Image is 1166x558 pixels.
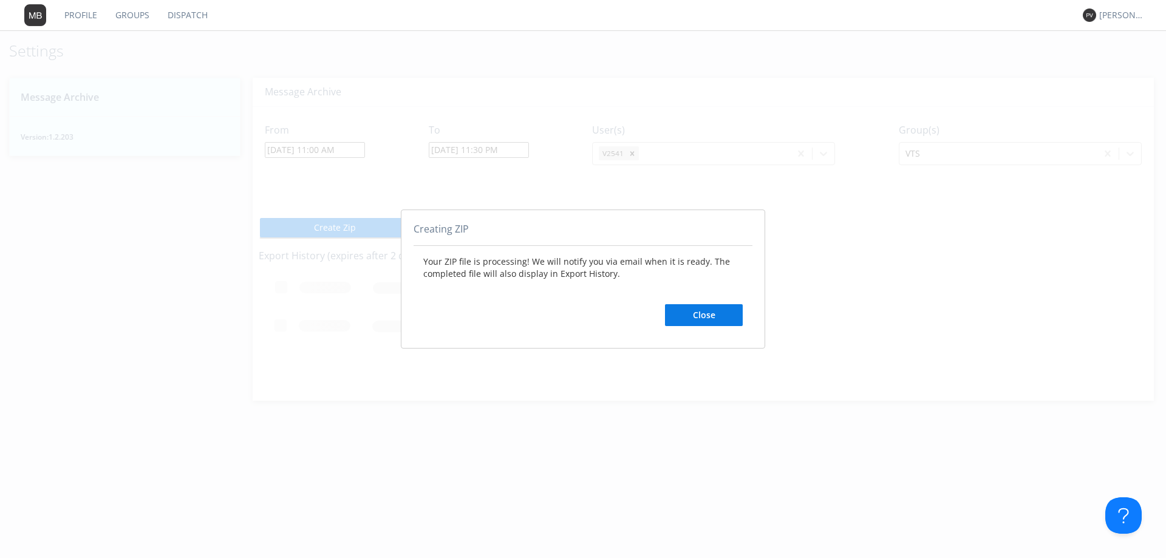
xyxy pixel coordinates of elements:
[665,304,743,326] button: Close
[1105,497,1142,534] iframe: Toggle Customer Support
[24,4,46,26] img: 373638.png
[1083,9,1096,22] img: 373638.png
[414,246,752,336] div: Your ZIP file is processing! We will notify you via email when it is ready. The completed file wi...
[401,209,765,349] div: abcd
[1099,9,1145,21] div: [PERSON_NAME] *
[414,222,752,247] div: Creating ZIP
